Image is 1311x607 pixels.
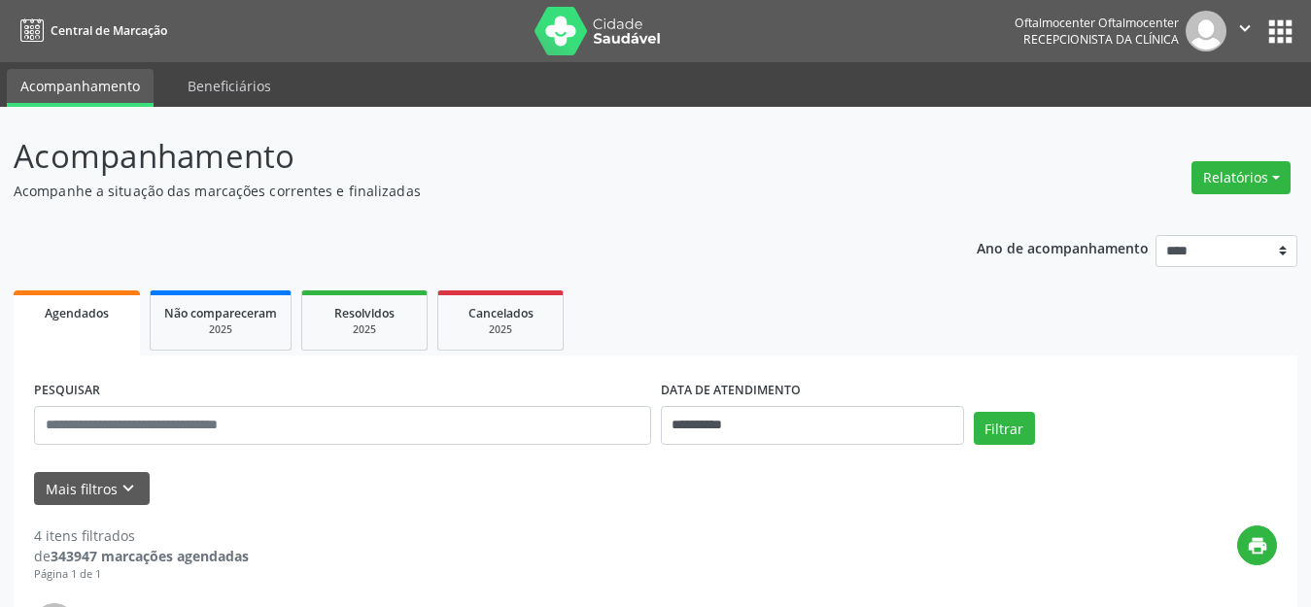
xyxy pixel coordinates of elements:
button:  [1226,11,1263,51]
p: Ano de acompanhamento [977,235,1149,259]
div: 2025 [164,322,277,337]
span: Não compareceram [164,305,277,321]
a: Acompanhamento [7,69,154,107]
strong: 343947 marcações agendadas [51,547,249,565]
button: Filtrar [974,412,1035,445]
label: PESQUISAR [34,376,100,406]
a: Beneficiários [174,69,285,103]
a: Central de Marcação [14,15,167,47]
button: apps [1263,15,1297,49]
div: Página 1 de 1 [34,566,249,583]
span: Recepcionista da clínica [1023,31,1179,48]
div: 2025 [316,322,413,337]
div: 4 itens filtrados [34,525,249,546]
img: img [1186,11,1226,51]
span: Agendados [45,305,109,321]
p: Acompanhe a situação das marcações correntes e finalizadas [14,181,913,201]
p: Acompanhamento [14,132,913,181]
div: Oftalmocenter Oftalmocenter [1015,15,1179,31]
div: de [34,546,249,566]
span: Cancelados [468,305,534,321]
button: print [1237,525,1277,565]
button: Mais filtroskeyboard_arrow_down [34,472,150,506]
label: DATA DE ATENDIMENTO [661,376,801,406]
i: print [1247,535,1268,556]
span: Central de Marcação [51,22,167,39]
div: 2025 [452,322,549,337]
span: Resolvidos [334,305,395,321]
i: keyboard_arrow_down [118,478,139,499]
i:  [1234,17,1256,39]
button: Relatórios [1191,161,1291,194]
